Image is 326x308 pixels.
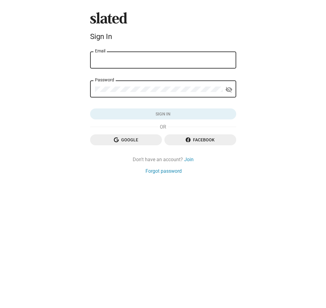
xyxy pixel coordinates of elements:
button: Facebook [164,134,236,145]
button: Show password [223,83,235,96]
mat-icon: visibility_off [225,85,233,94]
div: Don't have an account? [90,156,236,163]
span: Google [95,134,157,145]
span: Facebook [169,134,231,145]
a: Forgot password [145,168,182,174]
a: Join [184,156,194,163]
div: Sign In [90,32,236,41]
sl-branding: Sign In [90,12,236,43]
button: Google [90,134,162,145]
